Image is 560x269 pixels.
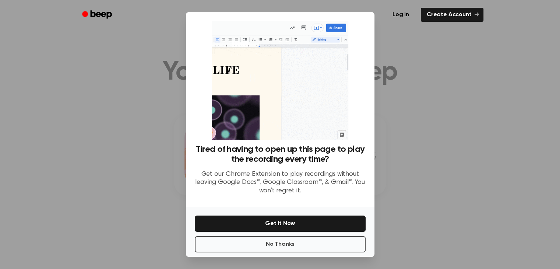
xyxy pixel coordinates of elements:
[195,144,366,164] h3: Tired of having to open up this page to play the recording every time?
[385,6,416,23] a: Log in
[195,236,366,252] button: No Thanks
[212,21,348,140] img: Beep extension in action
[421,8,483,22] a: Create Account
[77,8,119,22] a: Beep
[195,216,366,232] button: Get It Now
[195,170,366,195] p: Get our Chrome Extension to play recordings without leaving Google Docs™, Google Classroom™, & Gm...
